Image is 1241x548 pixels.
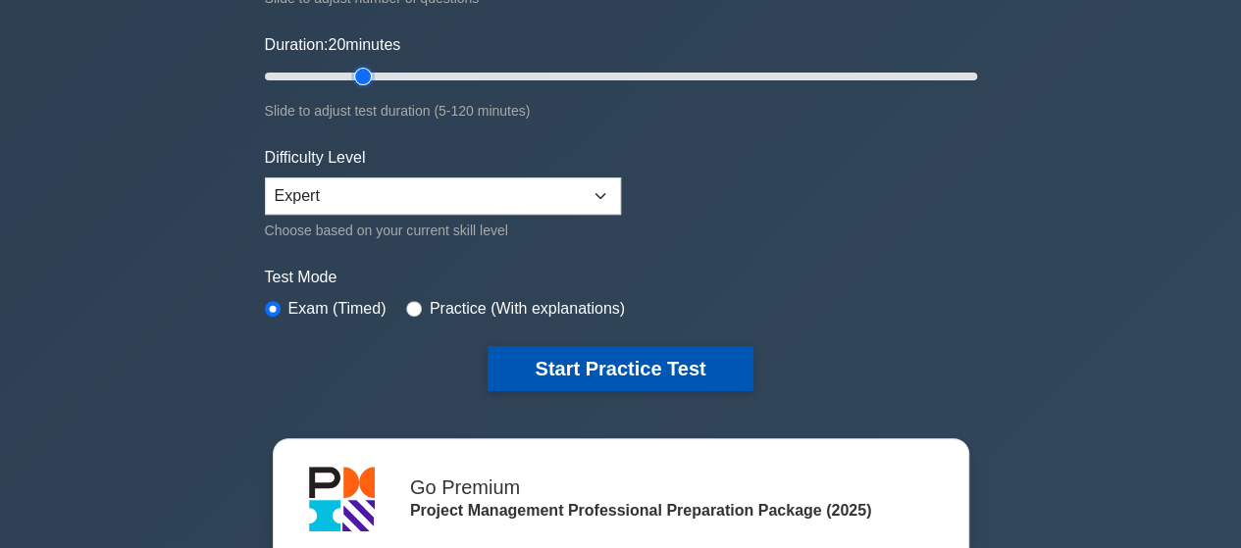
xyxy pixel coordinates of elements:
label: Difficulty Level [265,146,366,170]
label: Exam (Timed) [288,297,387,321]
label: Test Mode [265,266,977,289]
div: Choose based on your current skill level [265,219,621,242]
button: Start Practice Test [488,346,752,391]
div: Slide to adjust test duration (5-120 minutes) [265,99,977,123]
label: Practice (With explanations) [430,297,625,321]
span: 20 [328,36,345,53]
label: Duration: minutes [265,33,401,57]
